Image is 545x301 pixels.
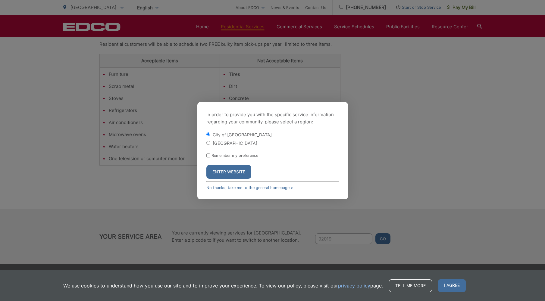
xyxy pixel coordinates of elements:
[211,153,258,158] label: Remember my preference
[438,279,466,292] span: I agree
[206,111,339,126] p: In order to provide you with the specific service information regarding your community, please se...
[338,282,370,289] a: privacy policy
[213,141,257,146] label: [GEOGRAPHIC_DATA]
[213,132,272,137] label: City of [GEOGRAPHIC_DATA]
[63,282,383,289] p: We use cookies to understand how you use our site and to improve your experience. To view our pol...
[206,165,251,179] button: Enter Website
[389,279,432,292] a: Tell me more
[206,185,293,190] a: No thanks, take me to the general homepage >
